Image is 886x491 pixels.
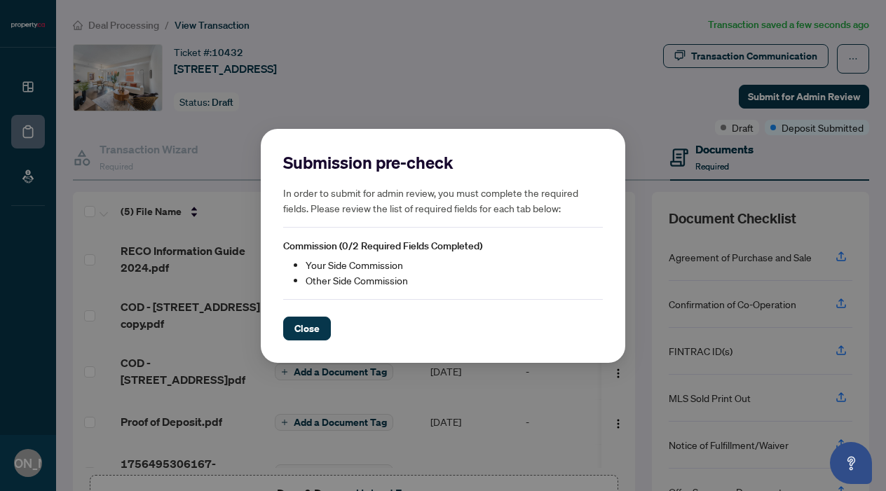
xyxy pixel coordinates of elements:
[306,272,603,287] li: Other Side Commission
[830,442,872,484] button: Open asap
[306,256,603,272] li: Your Side Commission
[283,185,603,216] h5: In order to submit for admin review, you must complete the required fields. Please review the lis...
[294,317,320,339] span: Close
[283,240,482,252] span: Commission (0/2 Required Fields Completed)
[283,151,603,174] h2: Submission pre-check
[283,316,331,340] button: Close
